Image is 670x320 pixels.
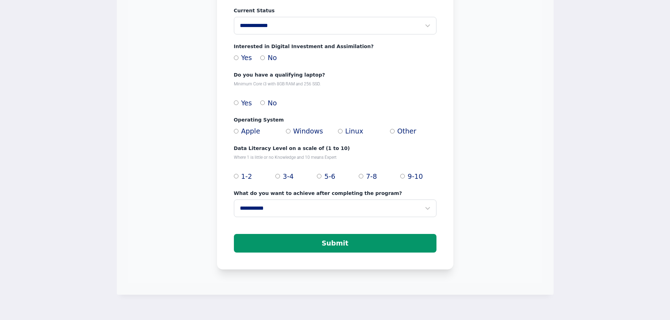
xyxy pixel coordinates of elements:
input: 1-2 [234,174,238,178]
span: Linux [345,126,363,136]
span: No [268,98,277,108]
input: 9-10 [400,174,405,178]
label: Current Status [234,7,436,14]
span: Yes [241,53,252,63]
input: Windows [286,129,291,133]
span: No [268,53,277,63]
span: 3-4 [283,171,294,182]
button: Submit [234,234,436,253]
span: Windows [293,126,323,136]
span: 5-6 [324,171,335,182]
input: No [260,100,265,105]
span: Yes [241,98,252,108]
input: 7-8 [359,174,363,178]
span: Other [397,126,416,136]
span: 7-8 [366,171,377,182]
input: 3-4 [275,174,280,178]
p: Where 1 is little or no Knowledge and 10 means Expert [234,155,436,160]
input: Linux [338,129,343,133]
span: 1-2 [241,171,252,182]
input: Other [390,129,395,133]
input: Apple [234,129,238,133]
label: Do you have a qualifying laptop? [234,71,436,78]
label: Operating System [234,116,436,123]
span: 9-10 [408,171,423,182]
input: Yes [234,100,238,105]
p: Minimum Core i3 with 8GB RAM and 256 SSD. [234,81,436,87]
label: What do you want to achieve after completing the program? [234,190,436,197]
input: No [260,55,265,60]
span: Apple [241,126,260,136]
label: Data Literacy Level on a scale of (1 to 10) [234,145,436,152]
label: Interested in Digital Investment and Assimilation? [234,43,436,50]
input: 5-6 [317,174,321,178]
input: Yes [234,55,238,60]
